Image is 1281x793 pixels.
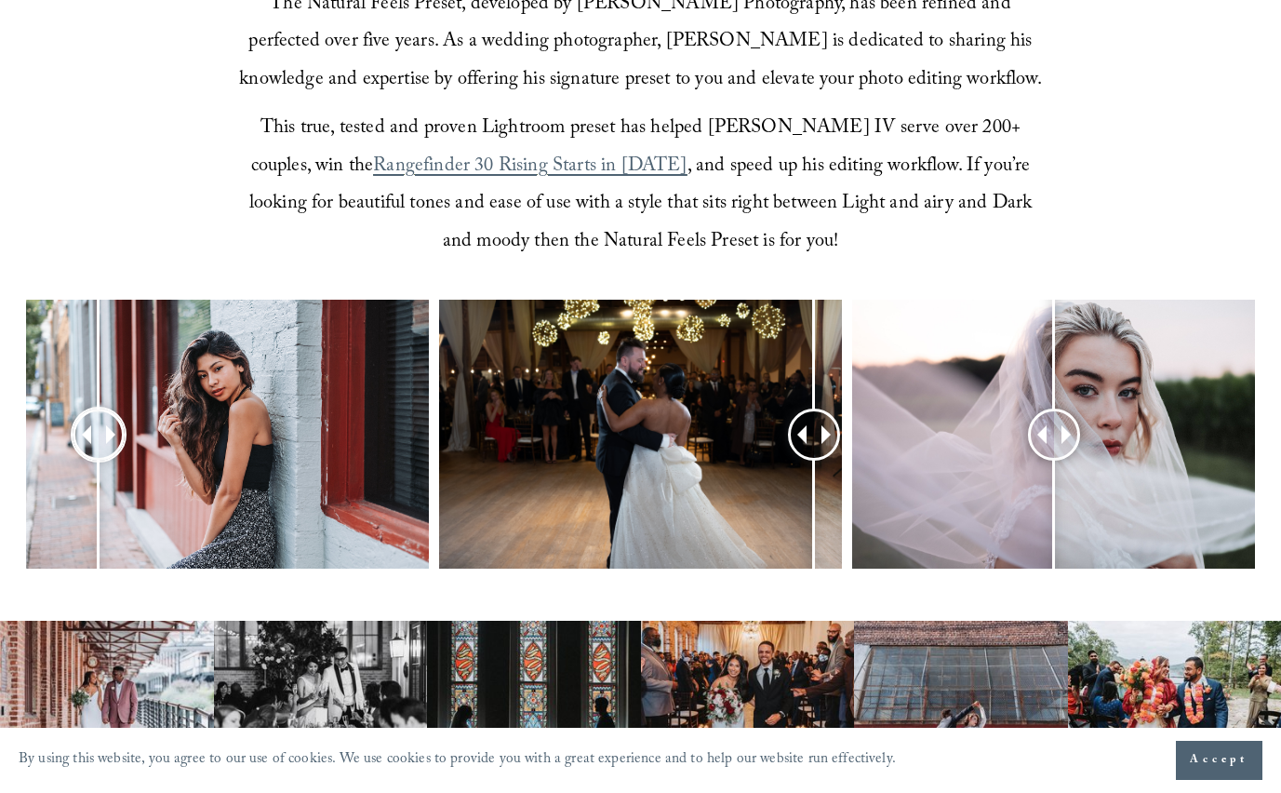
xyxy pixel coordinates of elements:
span: This true, tested and proven Lightroom preset has helped [PERSON_NAME] IV serve over 200+ couples... [251,114,1026,183]
span: , and speed up his editing workflow. If you’re looking for beautiful tones and ease of use with a... [249,152,1037,259]
p: By using this website, you agree to our use of cookies. We use cookies to provide you with a grea... [19,746,896,775]
img: Elegant bride and groom first look photography [427,621,641,782]
span: Accept [1190,751,1248,770]
button: Accept [1176,741,1262,780]
a: Rangefinder 30 Rising Starts in [DATE] [373,152,687,183]
img: Raleigh wedding photographer couple dance [854,621,1068,782]
img: Rustic Raleigh wedding venue couple down the aisle [641,621,855,782]
img: Best Raleigh wedding venue reception toast [214,621,428,782]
